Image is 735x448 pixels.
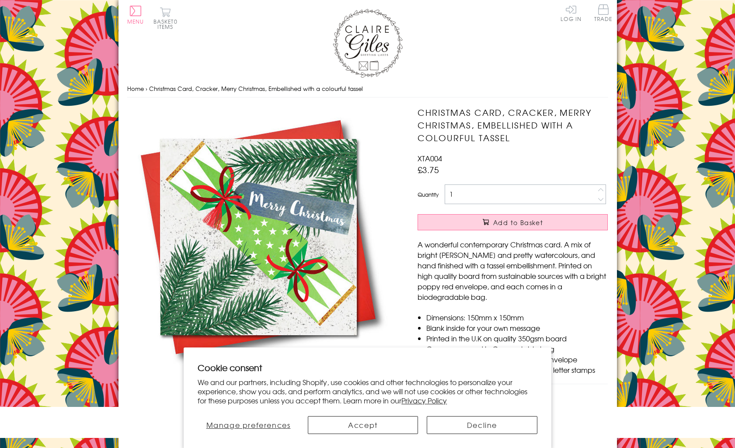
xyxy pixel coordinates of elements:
a: Log In [561,4,582,21]
span: Trade [594,4,613,21]
img: Christmas Card, Cracker, Merry Christmas, Embellished with a colourful tassel [127,106,390,368]
span: £3.75 [418,163,439,176]
span: XTA004 [418,153,442,163]
li: Blank inside for your own message [426,323,608,333]
button: Accept [308,416,418,434]
span: Menu [127,17,144,25]
p: We and our partners, including Shopify, use cookies and other technologies to personalize your ex... [198,378,537,405]
span: Add to Basket [493,218,543,227]
nav: breadcrumbs [127,80,608,98]
span: Christmas Card, Cracker, Merry Christmas, Embellished with a colourful tassel [149,84,363,93]
li: Printed in the U.K on quality 350gsm board [426,333,608,344]
a: Home [127,84,144,93]
button: Menu [127,6,144,24]
a: Privacy Policy [401,395,447,406]
span: › [146,84,147,93]
h1: Christmas Card, Cracker, Merry Christmas, Embellished with a colourful tassel [418,106,608,144]
button: Manage preferences [198,416,299,434]
a: Trade [594,4,613,23]
span: 0 items [157,17,178,31]
button: Basket0 items [153,7,178,29]
button: Add to Basket [418,214,608,230]
li: Comes wrapped in Compostable bag [426,344,608,354]
span: Manage preferences [206,420,291,430]
li: Dimensions: 150mm x 150mm [426,312,608,323]
h2: Cookie consent [198,361,537,374]
label: Quantity [418,191,439,198]
img: Claire Giles Greetings Cards [333,9,403,78]
p: A wonderful contemporary Christmas card. A mix of bright [PERSON_NAME] and pretty watercolours, a... [418,239,608,302]
button: Decline [427,416,537,434]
